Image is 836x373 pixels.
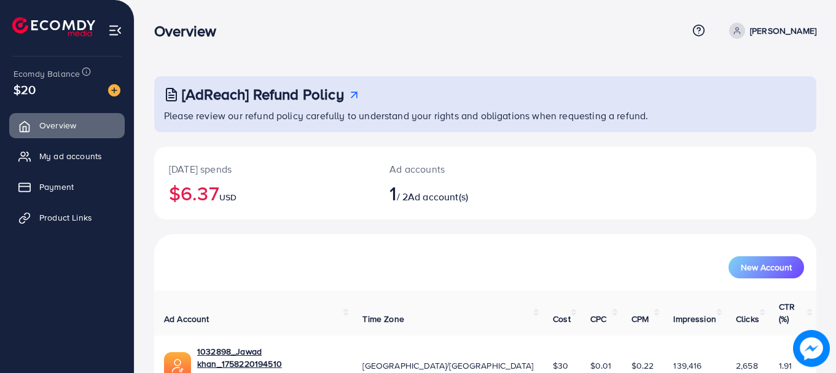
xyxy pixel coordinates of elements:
span: CPM [631,313,649,325]
h2: $6.37 [169,181,360,205]
span: Ad account(s) [408,190,468,203]
span: 2,658 [736,359,758,372]
span: $20 [14,80,36,98]
span: Cost [553,313,571,325]
img: image [793,330,830,367]
img: menu [108,23,122,37]
a: My ad accounts [9,144,125,168]
span: Payment [39,181,74,193]
span: 1 [389,179,396,207]
span: New Account [741,263,792,272]
span: Ecomdy Balance [14,68,80,80]
span: [GEOGRAPHIC_DATA]/[GEOGRAPHIC_DATA] [362,359,533,372]
a: [PERSON_NAME] [724,23,816,39]
span: Ad Account [164,313,209,325]
h3: Overview [154,22,226,40]
h2: / 2 [389,181,526,205]
img: logo [12,17,95,36]
img: image [108,84,120,96]
p: [PERSON_NAME] [750,23,816,38]
a: Payment [9,175,125,199]
span: $30 [553,359,568,372]
span: My ad accounts [39,150,102,162]
p: Please review our refund policy carefully to understand your rights and obligations when requesti... [164,108,809,123]
button: New Account [729,256,804,278]
p: Ad accounts [389,162,526,176]
h3: [AdReach] Refund Policy [182,85,344,103]
span: 1.91 [779,359,792,372]
span: Clicks [736,313,759,325]
a: Overview [9,113,125,138]
a: 1032898_Jawad khan_1758220194510 [197,345,343,371]
span: Product Links [39,211,92,224]
span: $0.01 [590,359,612,372]
span: Time Zone [362,313,404,325]
span: CPC [590,313,606,325]
span: Overview [39,119,76,132]
span: USD [219,191,236,203]
span: 139,416 [673,359,701,372]
span: $0.22 [631,359,654,372]
span: CTR (%) [779,300,795,325]
p: [DATE] spends [169,162,360,176]
span: Impression [673,313,716,325]
a: Product Links [9,205,125,230]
